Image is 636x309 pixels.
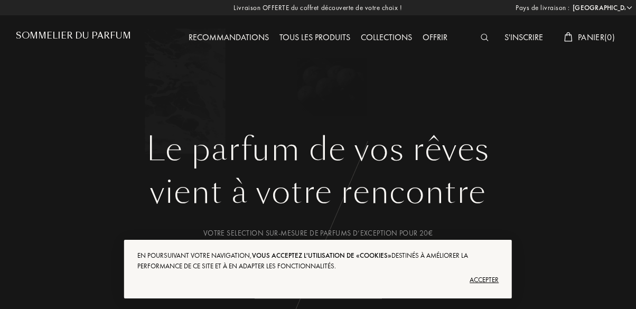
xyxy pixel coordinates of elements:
[137,271,499,288] div: Accepter
[24,168,612,216] div: vient à votre rencontre
[24,130,612,168] h1: Le parfum de vos rêves
[24,228,612,239] div: Votre selection sur-mesure de parfums d’exception pour 20€
[183,31,274,45] div: Recommandations
[564,32,573,42] img: cart_white.svg
[481,34,489,41] img: search_icn_white.svg
[516,3,570,13] span: Pays de livraison :
[499,32,548,43] a: S'inscrire
[417,31,453,45] div: Offrir
[183,32,274,43] a: Recommandations
[499,31,548,45] div: S'inscrire
[274,31,356,45] div: Tous les produits
[137,250,499,271] div: En poursuivant votre navigation, destinés à améliorer la performance de ce site et à en adapter l...
[356,32,417,43] a: Collections
[417,32,453,43] a: Offrir
[16,31,131,45] a: Sommelier du Parfum
[356,31,417,45] div: Collections
[252,251,391,260] span: vous acceptez l'utilisation de «cookies»
[16,31,131,41] h1: Sommelier du Parfum
[578,32,615,43] span: Panier ( 0 )
[274,32,356,43] a: Tous les produits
